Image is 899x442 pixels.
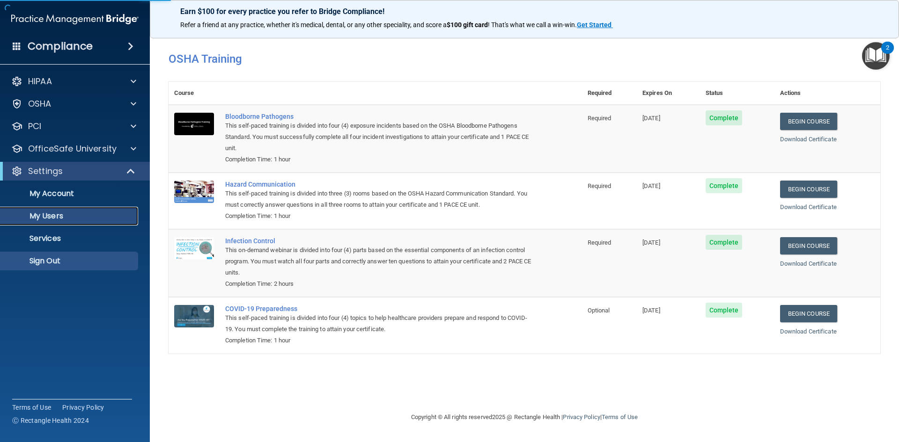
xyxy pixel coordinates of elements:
a: OSHA [11,98,136,109]
p: OSHA [28,98,52,109]
div: Completion Time: 1 hour [225,335,535,346]
a: Bloodborne Pathogens [225,113,535,120]
div: Completion Time: 1 hour [225,154,535,165]
a: Download Certificate [780,260,837,267]
a: Download Certificate [780,328,837,335]
div: This self-paced training is divided into three (3) rooms based on the OSHA Hazard Communication S... [225,188,535,210]
th: Required [582,82,637,105]
p: My Account [6,189,134,198]
p: Services [6,234,134,243]
a: Settings [11,166,136,177]
div: Completion Time: 1 hour [225,210,535,222]
div: This self-paced training is divided into four (4) exposure incidents based on the OSHA Bloodborne... [225,120,535,154]
div: 2 [886,48,889,60]
a: OfficeSafe University [11,143,136,154]
p: My Users [6,211,134,221]
a: Begin Course [780,305,837,322]
span: Required [588,239,612,246]
span: [DATE] [642,115,660,122]
span: Complete [706,110,743,125]
a: PCI [11,121,136,132]
span: [DATE] [642,182,660,189]
a: Get Started [577,21,613,29]
button: Open Resource Center, 2 new notifications [862,42,890,70]
span: Complete [706,303,743,318]
span: Refer a friend at any practice, whether it's medical, dental, or any other speciality, and score a [180,21,447,29]
p: OfficeSafe University [28,143,117,154]
span: Optional [588,307,610,314]
p: HIPAA [28,76,52,87]
a: Privacy Policy [62,403,104,412]
p: PCI [28,121,41,132]
span: [DATE] [642,307,660,314]
span: [DATE] [642,239,660,246]
a: Begin Course [780,237,837,254]
div: Copyright © All rights reserved 2025 @ Rectangle Health | | [354,402,695,432]
a: Begin Course [780,181,837,198]
a: Hazard Communication [225,181,535,188]
a: Infection Control [225,237,535,245]
a: Download Certificate [780,203,837,210]
span: ! That's what we call a win-win. [488,21,577,29]
a: HIPAA [11,76,136,87]
a: Download Certificate [780,136,837,143]
span: Required [588,182,612,189]
th: Expires On [637,82,700,105]
div: Completion Time: 2 hours [225,278,535,290]
th: Course [169,82,220,105]
span: Ⓒ Rectangle Health 2024 [12,416,89,425]
strong: $100 gift card [447,21,488,29]
th: Status [700,82,774,105]
p: Sign Out [6,256,134,266]
p: Settings [28,166,63,177]
a: Terms of Use [12,403,51,412]
a: Terms of Use [602,413,638,420]
div: This on-demand webinar is divided into four (4) parts based on the essential components of an inf... [225,245,535,278]
strong: Get Started [577,21,612,29]
h4: Compliance [28,40,93,53]
span: Complete [706,235,743,250]
a: Privacy Policy [563,413,600,420]
a: Begin Course [780,113,837,130]
div: This self-paced training is divided into four (4) topics to help healthcare providers prepare and... [225,312,535,335]
a: COVID-19 Preparedness [225,305,535,312]
img: PMB logo [11,10,139,29]
span: Required [588,115,612,122]
span: Complete [706,178,743,193]
p: Earn $100 for every practice you refer to Bridge Compliance! [180,7,869,16]
th: Actions [774,82,880,105]
h4: OSHA Training [169,52,880,65]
